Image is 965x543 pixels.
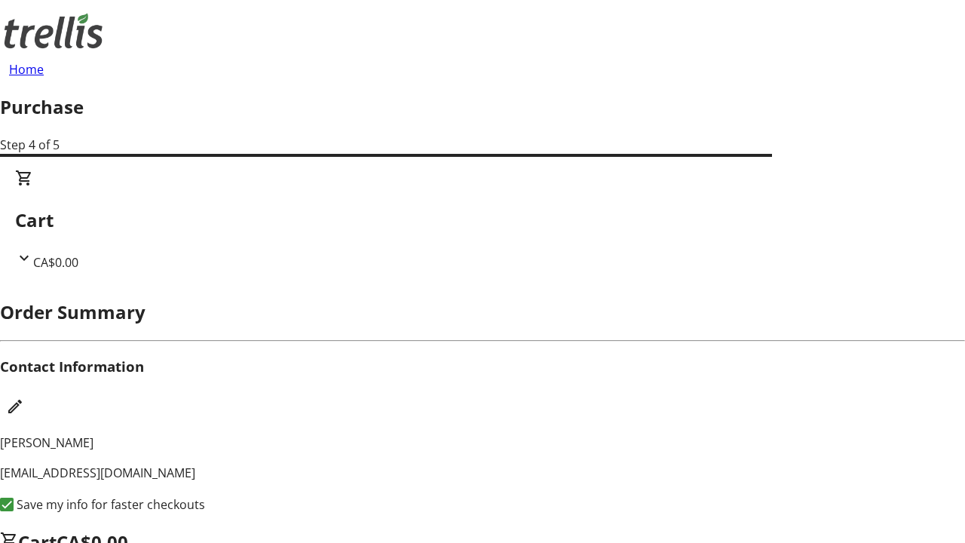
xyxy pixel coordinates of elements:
[14,495,205,514] label: Save my info for faster checkouts
[15,169,950,271] div: CartCA$0.00
[15,207,950,234] h2: Cart
[33,254,78,271] span: CA$0.00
